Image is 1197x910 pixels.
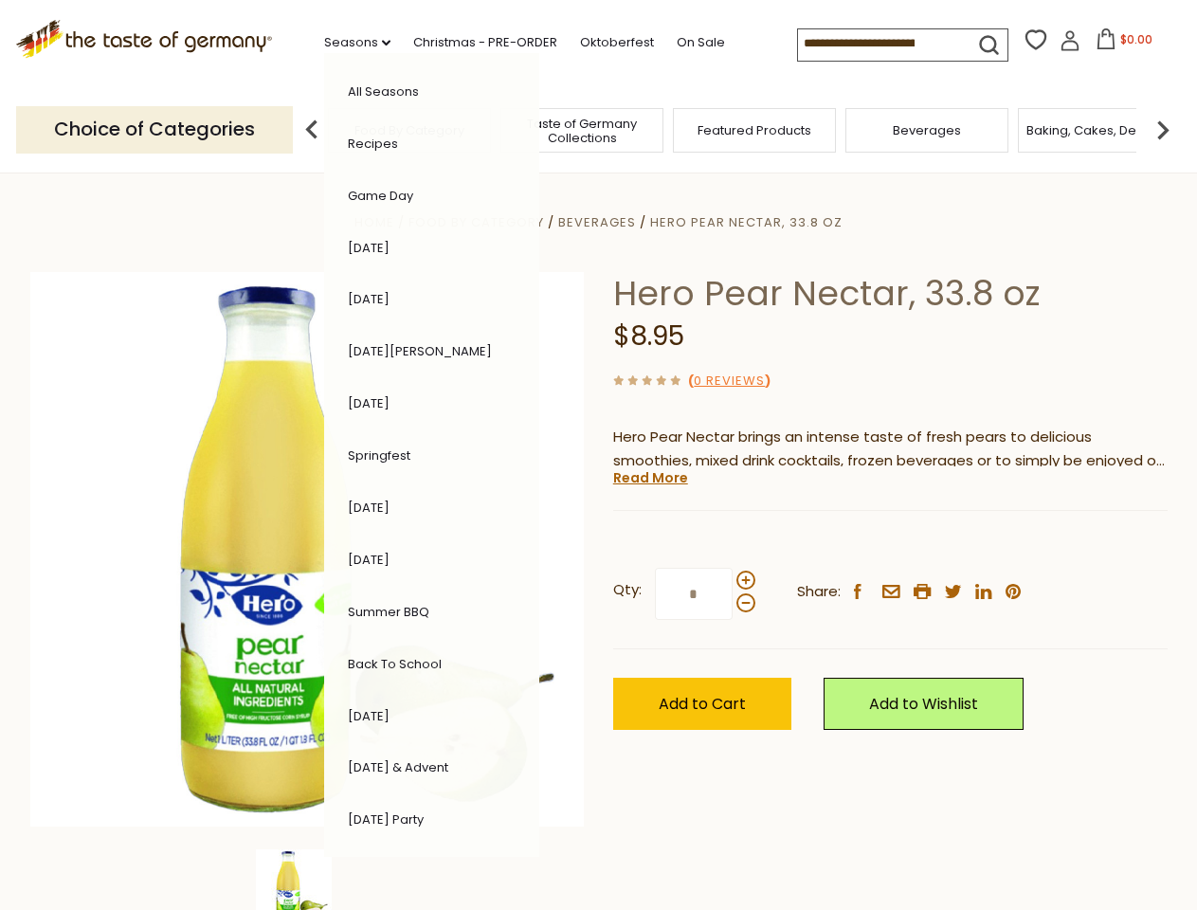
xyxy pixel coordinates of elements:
a: Oktoberfest [580,32,654,53]
a: Taste of Germany Collections [506,117,658,145]
a: Beverages [893,123,961,137]
a: [DATE] [348,239,390,257]
span: ( ) [688,372,771,390]
a: [DATE] [348,707,390,725]
a: [DATE] Party [348,810,424,828]
p: Hero Pear Nectar brings an intense taste of fresh pears to delicious smoothies, mixed drink cockt... [613,426,1168,473]
button: Add to Cart [613,678,791,730]
a: All Seasons [348,82,419,100]
button: $0.00 [1084,28,1165,57]
a: Add to Wishlist [824,678,1024,730]
a: Back to School [348,655,442,673]
span: $0.00 [1120,31,1152,47]
a: Baking, Cakes, Desserts [1026,123,1173,137]
a: Game Day [348,187,413,205]
a: [DATE] & Advent [348,758,448,776]
a: Featured Products [698,123,811,137]
a: [DATE] [348,290,390,308]
a: [DATE][PERSON_NAME] [348,342,492,360]
a: Beverages [558,213,636,231]
a: On Sale [677,32,725,53]
a: Read More [613,468,688,487]
a: Hero Pear Nectar, 33.8 oz [650,213,843,231]
a: Seasons [324,32,390,53]
span: $8.95 [613,318,684,355]
strong: Qty: [613,578,642,602]
span: Share: [797,580,841,604]
a: 0 Reviews [694,372,765,391]
img: previous arrow [293,111,331,149]
img: next arrow [1144,111,1182,149]
a: [DATE] [348,394,390,412]
a: [DATE] [348,499,390,517]
h1: Hero Pear Nectar, 33.8 oz [613,272,1168,315]
a: Summer BBQ [348,603,429,621]
a: Recipes [348,135,398,153]
a: [DATE] [348,551,390,569]
span: Add to Cart [659,693,746,715]
img: Hero Pear Nectar, 33.8 oz [30,272,585,827]
input: Qty: [655,568,733,620]
a: Christmas - PRE-ORDER [413,32,557,53]
p: Choice of Categories [16,106,293,153]
a: Springfest [348,446,410,464]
